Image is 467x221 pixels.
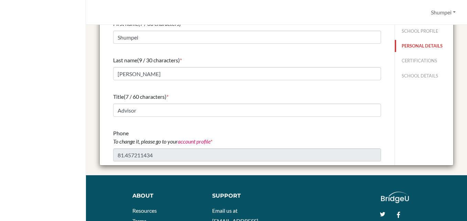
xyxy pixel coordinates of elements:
span: Title [113,93,124,100]
button: CERTIFICATIONS [395,55,453,67]
a: Resources [132,207,157,214]
a: account profile [178,138,210,145]
span: (9 / 30 characters) [137,57,180,63]
button: PERSONAL DETAILS [395,40,453,52]
span: Phone [113,130,210,145]
span: Last name [113,57,137,63]
i: To change it, please go to your [113,138,210,145]
img: logo_white@2x-f4f0deed5e89b7ecb1c2cc34c3e3d731f90f0f143d5ea2071677605dd97b5244.png [381,192,409,203]
div: About [132,192,197,200]
button: SCHOOL PROFILE [395,25,453,37]
span: (7 / 60 characters) [124,93,166,100]
button: SCHOOL DETAILS [395,70,453,82]
button: Shumpei [428,6,459,19]
div: Support [212,192,270,200]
